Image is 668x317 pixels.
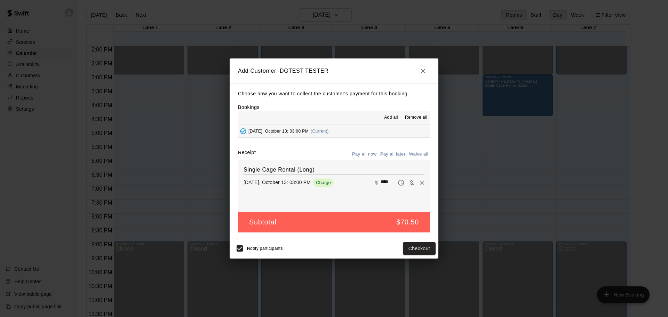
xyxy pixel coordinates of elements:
button: Waive all [407,149,430,160]
label: Receipt [238,149,256,160]
span: Charge [313,180,334,185]
span: Add all [384,114,398,121]
button: Add all [380,112,402,123]
p: $ [375,179,378,186]
span: Remove all [405,114,427,121]
label: Bookings [238,104,260,110]
h2: Add Customer: DGTEST TESTER [230,58,438,84]
span: Pay later [396,179,406,185]
p: [DATE], October 13: 03:00 PM [244,179,311,186]
span: Waive payment [406,179,417,185]
h6: Single Cage Rental (Long) [244,165,424,174]
button: Added - Collect Payment [238,126,248,136]
button: Added - Collect Payment[DATE], October 13: 03:00 PM(Current) [238,125,430,138]
button: Pay all now [350,149,379,160]
h5: $70.50 [396,217,419,227]
button: Remove [417,177,427,188]
button: Pay all later [379,149,407,160]
button: Checkout [403,242,436,255]
span: [DATE], October 13: 03:00 PM [248,129,309,134]
button: Remove all [402,112,430,123]
h5: Subtotal [249,217,276,227]
span: Notify participants [247,246,283,251]
span: (Current) [311,129,329,134]
p: Choose how you want to collect the customer's payment for this booking [238,89,430,98]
